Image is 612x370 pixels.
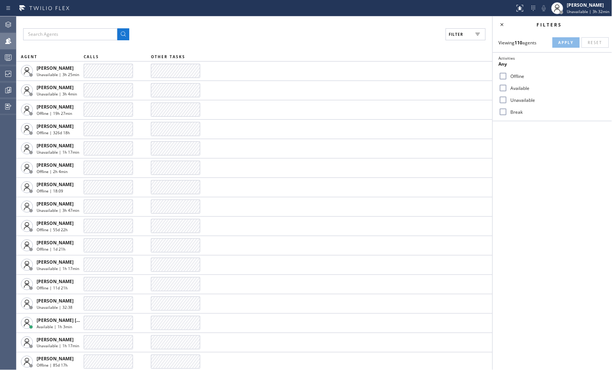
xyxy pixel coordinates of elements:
span: [PERSON_NAME] [PERSON_NAME] [37,317,112,323]
span: OTHER TASKS [151,54,185,59]
button: Reset [582,37,609,48]
label: Break [508,109,606,115]
span: Offline | 11d 21h [37,285,68,291]
span: [PERSON_NAME] [37,278,74,285]
span: CALLS [84,54,99,59]
span: [PERSON_NAME] [37,65,74,71]
span: Offline | 85d 17h [37,363,68,368]
span: Available | 1h 3min [37,324,72,329]
span: Filter [449,32,464,37]
span: Filters [537,22,562,28]
div: [PERSON_NAME] [567,2,610,8]
span: Unavailable | 32:38 [37,305,72,310]
span: [PERSON_NAME] [37,259,74,265]
span: [PERSON_NAME] [37,123,74,129]
span: [PERSON_NAME] [37,336,74,343]
span: [PERSON_NAME] [37,356,74,362]
span: Unavailable | 3h 4min [37,91,77,97]
span: [PERSON_NAME] [37,298,74,304]
label: Unavailable [508,97,606,103]
div: Activities [499,56,606,61]
input: Search Agents [23,28,117,40]
span: AGENT [21,54,37,59]
button: Mute [539,3,549,13]
span: Offline | 2h 4min [37,169,68,174]
span: Reset [588,40,603,45]
span: Unavailable | 3h 25min [37,72,79,77]
span: [PERSON_NAME] [37,162,74,168]
span: [PERSON_NAME] [37,181,74,188]
span: [PERSON_NAME] [37,239,74,246]
span: [PERSON_NAME] [37,142,74,149]
span: Any [499,61,507,67]
span: Viewing agents [499,40,537,46]
span: Unavailable | 1h 17min [37,150,79,155]
span: Unavailable | 1h 17min [37,344,79,349]
span: Offline | 1d 21h [37,247,65,252]
label: Offline [508,73,606,79]
button: Filter [446,28,486,40]
span: [PERSON_NAME] [37,104,74,110]
span: [PERSON_NAME] [37,201,74,207]
span: Unavailable | 3h 32min [567,9,610,14]
span: Offline | 326d 18h [37,130,70,135]
strong: 110 [515,40,523,46]
span: Unavailable | 3h 47min [37,208,79,213]
span: Offline | 18:09 [37,188,63,194]
span: Unavailable | 1h 17min [37,266,79,271]
label: Available [508,85,606,91]
span: [PERSON_NAME] [37,220,74,226]
span: [PERSON_NAME] [37,84,74,91]
span: Offline | 19h 27min [37,111,72,116]
span: Apply [559,40,574,45]
span: Offline | 55d 22h [37,227,68,232]
button: Apply [553,37,580,48]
